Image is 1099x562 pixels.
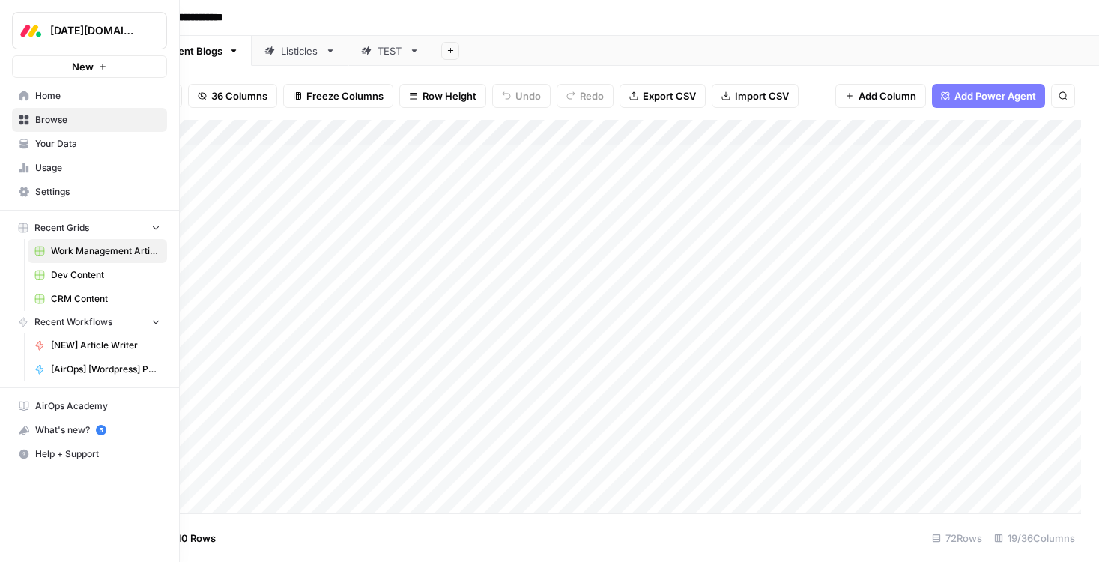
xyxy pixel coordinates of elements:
span: Redo [580,88,604,103]
button: Row Height [399,84,486,108]
a: Dev Content [28,263,167,287]
span: Row Height [423,88,476,103]
button: Export CSV [620,84,706,108]
div: 19/36 Columns [988,526,1081,550]
a: 5 [96,425,106,435]
button: Redo [557,84,614,108]
span: Settings [35,185,160,199]
a: AirOps Academy [12,394,167,418]
a: CRM Content [28,287,167,311]
span: Export CSV [643,88,696,103]
span: Help + Support [35,447,160,461]
a: Browse [12,108,167,132]
span: Recent Grids [34,221,89,235]
span: Browse [35,113,160,127]
button: Help + Support [12,442,167,466]
a: [NEW] Article Writer [28,333,167,357]
button: Recent Workflows [12,311,167,333]
a: Home [12,84,167,108]
span: New [72,59,94,74]
a: Your Data [12,132,167,156]
span: CRM Content [51,292,160,306]
span: Add Power Agent [954,88,1036,103]
a: Settings [12,180,167,204]
button: Add Power Agent [932,84,1045,108]
button: New [12,55,167,78]
div: 72 Rows [926,526,988,550]
span: [AirOps] [Wordpress] Publish Cornerstone Post [51,363,160,376]
span: Add Column [859,88,916,103]
button: Import CSV [712,84,799,108]
span: Add 10 Rows [156,531,216,546]
span: Undo [515,88,541,103]
button: Recent Grids [12,217,167,239]
button: Freeze Columns [283,84,393,108]
a: Work Management Article Grid [28,239,167,263]
span: Recent Workflows [34,315,112,329]
span: Your Data [35,137,160,151]
button: Add Column [835,84,926,108]
button: 36 Columns [188,84,277,108]
div: Listicles [281,43,319,58]
span: Import CSV [735,88,789,103]
button: What's new? 5 [12,418,167,442]
span: 36 Columns [211,88,267,103]
a: TEST [348,36,432,66]
span: Dev Content [51,268,160,282]
button: Workspace: Monday.com [12,12,167,49]
a: Listicles [252,36,348,66]
span: Usage [35,161,160,175]
div: What's new? [13,419,166,441]
button: Undo [492,84,551,108]
a: [AirOps] [Wordpress] Publish Cornerstone Post [28,357,167,381]
span: Home [35,89,160,103]
div: TEST [378,43,403,58]
span: Freeze Columns [306,88,384,103]
text: 5 [99,426,103,434]
img: Monday.com Logo [17,17,44,44]
span: [NEW] Article Writer [51,339,160,352]
span: Work Management Article Grid [51,244,160,258]
span: AirOps Academy [35,399,160,413]
span: [DATE][DOMAIN_NAME] [50,23,141,38]
a: Usage [12,156,167,180]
